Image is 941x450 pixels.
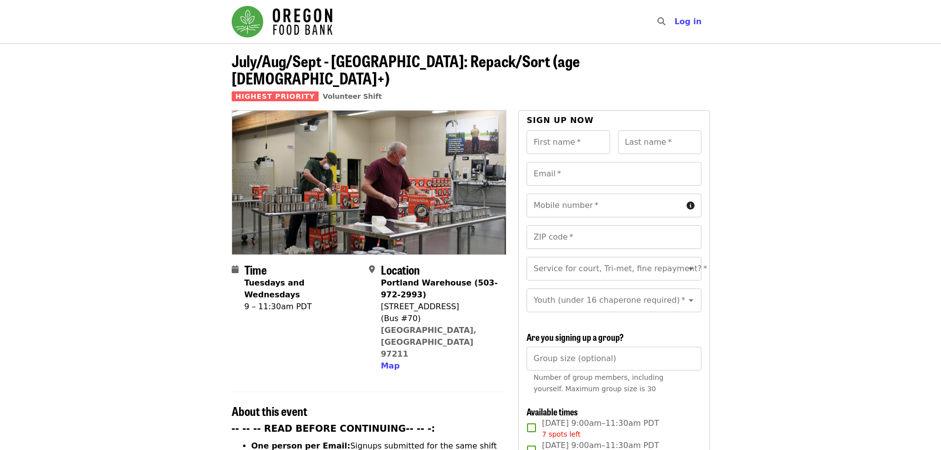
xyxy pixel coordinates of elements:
[527,162,701,186] input: Email
[666,12,709,32] button: Log in
[527,347,701,370] input: [object Object]
[684,262,698,276] button: Open
[245,301,361,313] div: 9 – 11:30am PDT
[245,261,267,278] span: Time
[381,361,400,370] span: Map
[381,278,498,299] strong: Portland Warehouse (503-972-2993)
[232,402,307,419] span: About this event
[381,261,420,278] span: Location
[618,130,701,154] input: Last name
[232,49,580,89] span: July/Aug/Sept - [GEOGRAPHIC_DATA]: Repack/Sort (age [DEMOGRAPHIC_DATA]+)
[245,278,305,299] strong: Tuesdays and Wednesdays
[687,201,695,210] i: circle-info icon
[542,417,659,440] span: [DATE] 9:00am–11:30am PDT
[527,130,610,154] input: First name
[527,225,701,249] input: ZIP code
[381,360,400,372] button: Map
[232,91,319,101] span: Highest Priority
[527,330,624,343] span: Are you signing up a group?
[527,194,682,217] input: Mobile number
[542,430,580,438] span: 7 spots left
[381,326,477,359] a: [GEOGRAPHIC_DATA], [GEOGRAPHIC_DATA] 97211
[527,116,594,125] span: Sign up now
[323,92,382,100] a: Volunteer Shift
[232,265,239,274] i: calendar icon
[671,10,679,34] input: Search
[684,293,698,307] button: Open
[533,373,663,393] span: Number of group members, including yourself. Maximum group size is 30
[657,17,665,26] i: search icon
[369,265,375,274] i: map-marker-alt icon
[381,301,498,313] div: [STREET_ADDRESS]
[527,405,578,418] span: Available times
[232,423,435,434] strong: -- -- -- READ BEFORE CONTINUING-- -- -:
[232,6,332,38] img: Oregon Food Bank - Home
[232,111,506,254] img: July/Aug/Sept - Portland: Repack/Sort (age 16+) organized by Oregon Food Bank
[674,17,701,26] span: Log in
[381,313,498,325] div: (Bus #70)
